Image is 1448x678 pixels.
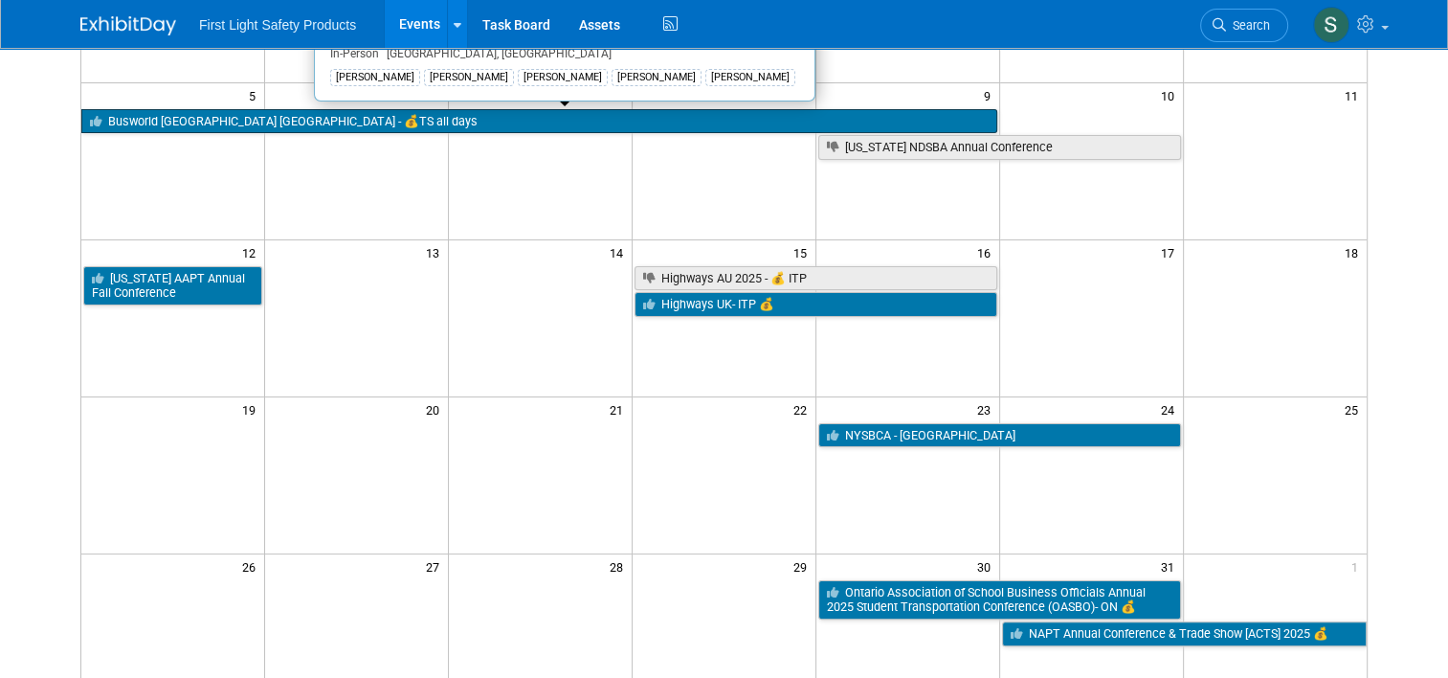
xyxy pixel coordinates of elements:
span: 9 [982,83,999,107]
span: 19 [240,397,264,421]
span: 17 [1159,240,1183,264]
div: [PERSON_NAME] [518,69,608,86]
span: 23 [975,397,999,421]
span: 13 [424,240,448,264]
div: [PERSON_NAME] [424,69,514,86]
span: 11 [1343,83,1367,107]
a: NAPT Annual Conference & Trade Show [ACTS] 2025 💰 [1002,621,1367,646]
span: 31 [1159,554,1183,578]
span: 28 [608,554,632,578]
span: 30 [975,554,999,578]
img: ExhibitDay [80,16,176,35]
span: 25 [1343,397,1367,421]
span: First Light Safety Products [199,17,356,33]
div: [PERSON_NAME] [330,69,420,86]
span: In-Person [330,47,379,60]
a: Highways UK- ITP 💰 [635,292,997,317]
a: Ontario Association of School Business Officials Annual 2025 Student Transportation Conference (O... [818,580,1181,620]
a: NYSBCA - [GEOGRAPHIC_DATA] [818,423,1181,448]
span: 12 [240,240,264,264]
a: [US_STATE] AAPT Annual Fall Conference [83,266,262,305]
span: 18 [1343,240,1367,264]
div: [PERSON_NAME] [612,69,702,86]
img: Steph Willemsen [1313,7,1349,43]
span: 24 [1159,397,1183,421]
span: 29 [791,554,815,578]
a: Search [1200,9,1288,42]
span: 16 [975,240,999,264]
span: 21 [608,397,632,421]
a: Busworld [GEOGRAPHIC_DATA] [GEOGRAPHIC_DATA] - 💰TS all days [81,109,997,134]
a: Highways AU 2025 - 💰 ITP [635,266,997,291]
span: 20 [424,397,448,421]
span: Search [1226,18,1270,33]
span: 26 [240,554,264,578]
a: [US_STATE] NDSBA Annual Conference [818,135,1181,160]
span: 14 [608,240,632,264]
span: [GEOGRAPHIC_DATA], [GEOGRAPHIC_DATA] [379,47,612,60]
div: [PERSON_NAME] [705,69,795,86]
span: 27 [424,554,448,578]
span: 1 [1349,554,1367,578]
span: 15 [791,240,815,264]
span: 10 [1159,83,1183,107]
span: 22 [791,397,815,421]
span: 5 [247,83,264,107]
